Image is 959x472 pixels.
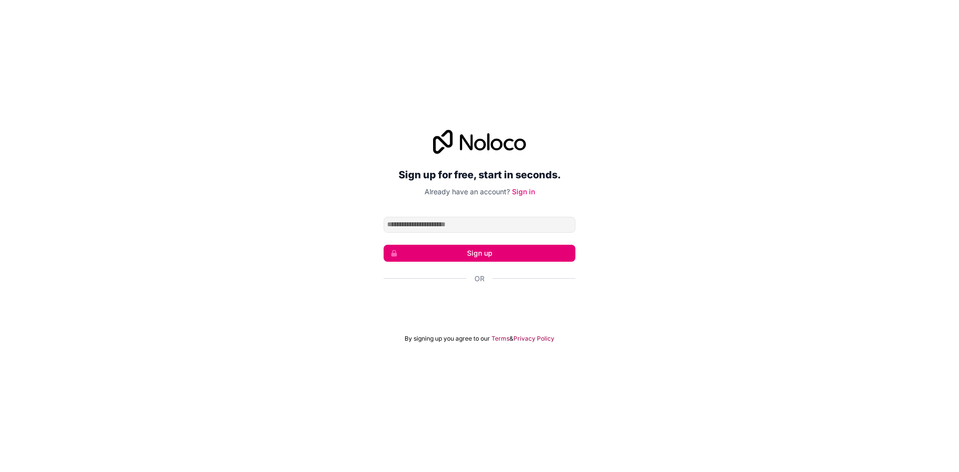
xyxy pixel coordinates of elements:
button: Sign up [384,245,575,262]
span: Already have an account? [425,187,510,196]
a: Sign in [512,187,535,196]
a: Terms [491,335,509,343]
span: & [509,335,513,343]
span: By signing up you agree to our [405,335,490,343]
input: Email address [384,217,575,233]
a: Privacy Policy [513,335,554,343]
span: Or [475,274,484,284]
iframe: دکمه «ورود به سیستم با Google» [379,295,580,317]
h2: Sign up for free, start in seconds. [384,166,575,184]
